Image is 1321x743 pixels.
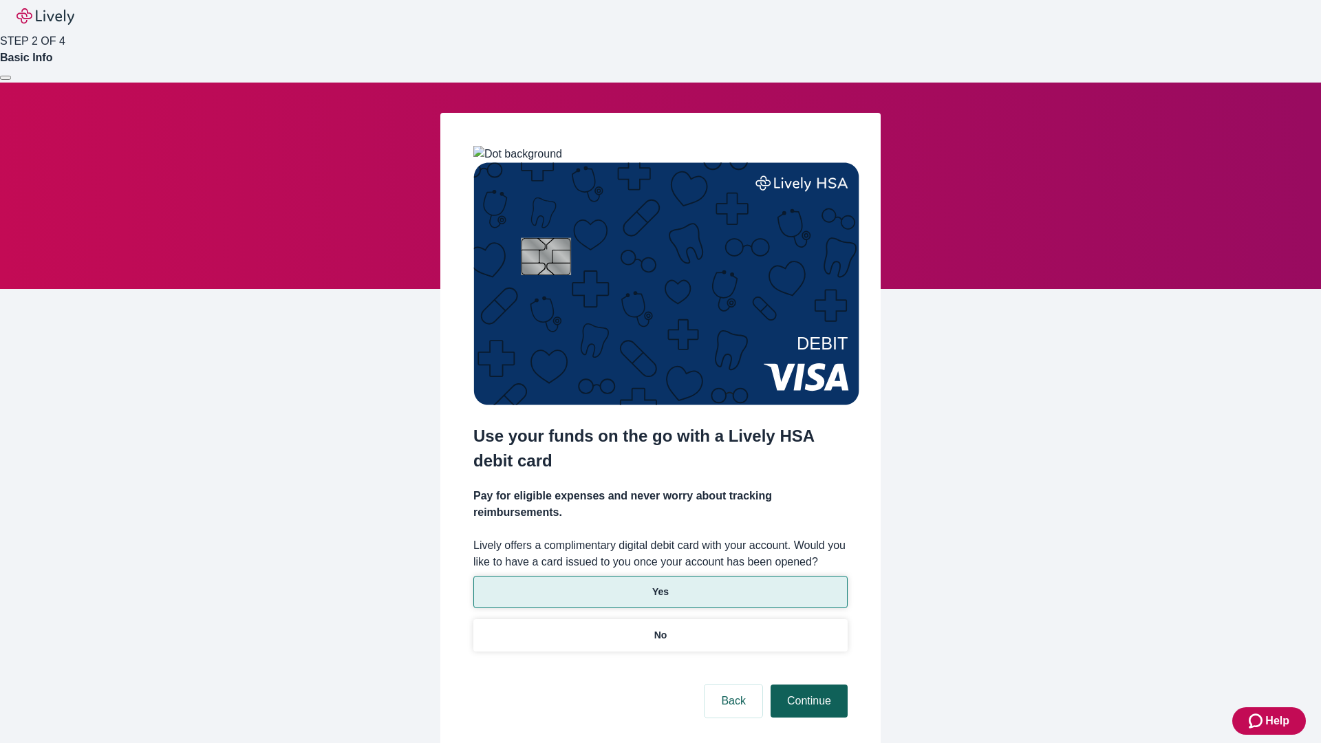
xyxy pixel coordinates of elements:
[1249,713,1265,729] svg: Zendesk support icon
[473,488,848,521] h4: Pay for eligible expenses and never worry about tracking reimbursements.
[473,424,848,473] h2: Use your funds on the go with a Lively HSA debit card
[771,685,848,718] button: Continue
[473,619,848,652] button: No
[705,685,762,718] button: Back
[473,537,848,570] label: Lively offers a complimentary digital debit card with your account. Would you like to have a card...
[1265,713,1289,729] span: Help
[17,8,74,25] img: Lively
[473,162,859,405] img: Debit card
[654,628,667,643] p: No
[652,585,669,599] p: Yes
[473,576,848,608] button: Yes
[1232,707,1306,735] button: Zendesk support iconHelp
[473,146,562,162] img: Dot background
